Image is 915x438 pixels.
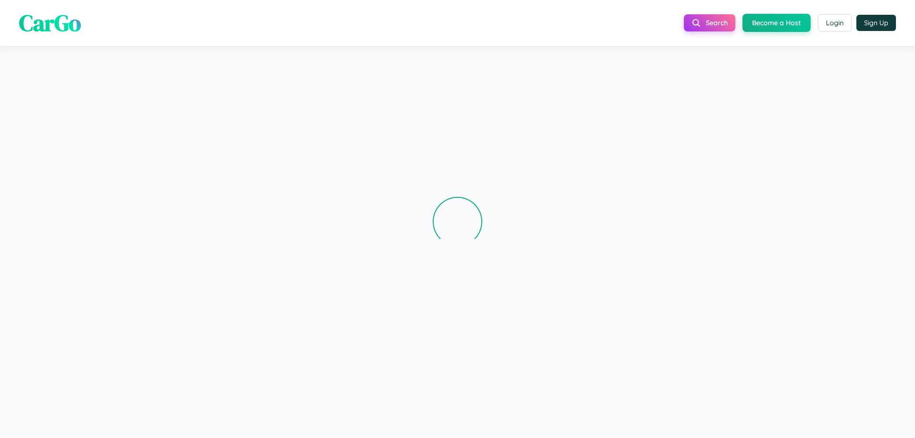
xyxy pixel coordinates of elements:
[856,15,896,31] button: Sign Up
[706,19,728,27] span: Search
[684,14,735,31] button: Search
[19,7,81,39] span: CarGo
[818,14,852,31] button: Login
[742,14,811,32] button: Become a Host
